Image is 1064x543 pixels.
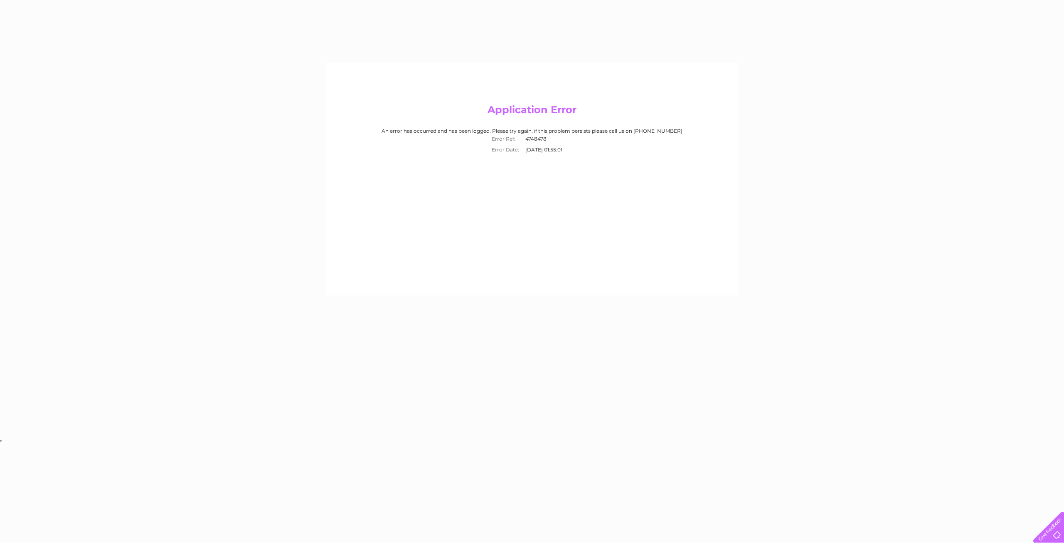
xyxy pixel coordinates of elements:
td: [DATE] 01:55:01 [523,144,577,155]
th: Error Ref: [488,134,523,144]
h2: Application Error [334,104,730,120]
td: 4748478 [523,134,577,144]
th: Error Date: [488,144,523,155]
div: An error has occurred and has been logged. Please try again, if this problem persists please call... [334,128,730,155]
